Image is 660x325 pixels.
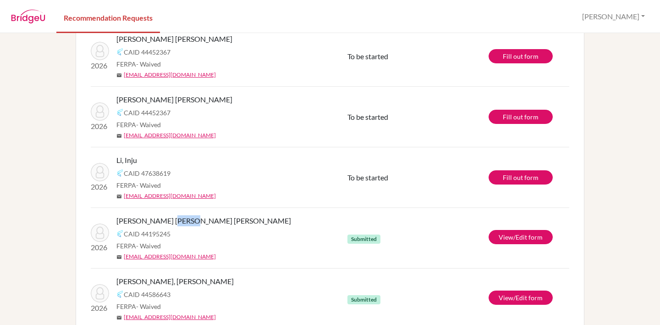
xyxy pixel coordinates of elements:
[116,180,161,190] span: FERPA
[116,241,161,251] span: FERPA
[136,121,161,129] span: - Waived
[124,71,216,79] a: [EMAIL_ADDRESS][DOMAIN_NAME]
[116,133,122,139] span: mail
[116,155,137,166] span: Li, Inju
[347,52,388,61] span: To be started
[489,170,553,185] a: Fill out form
[489,291,553,305] a: View/Edit form
[124,313,216,321] a: [EMAIL_ADDRESS][DOMAIN_NAME]
[91,163,109,181] img: Li, Inju
[91,181,109,192] p: 2026
[124,290,170,299] span: CAID 44586643
[116,48,124,56] img: Common App logo
[489,230,553,244] a: View/Edit form
[91,102,109,121] img: Rathwick Tijerino, Emilia Yaoska
[116,215,291,226] span: [PERSON_NAME] [PERSON_NAME] [PERSON_NAME]
[91,42,109,60] img: Rathwick Tijerino, Emilia Yaoska
[116,254,122,260] span: mail
[116,291,124,298] img: Common App logo
[124,252,216,261] a: [EMAIL_ADDRESS][DOMAIN_NAME]
[11,10,45,23] img: BridgeU logo
[347,173,388,182] span: To be started
[136,303,161,310] span: - Waived
[124,192,216,200] a: [EMAIL_ADDRESS][DOMAIN_NAME]
[116,59,161,69] span: FERPA
[116,315,122,320] span: mail
[136,181,161,189] span: - Waived
[124,131,216,140] a: [EMAIL_ADDRESS][DOMAIN_NAME]
[136,242,161,250] span: - Waived
[489,110,553,124] a: Fill out form
[116,230,124,237] img: Common App logo
[116,73,122,78] span: mail
[91,224,109,242] img: Pereira Lopez, Sofia Maria Jose
[91,303,109,314] p: 2026
[116,94,232,105] span: [PERSON_NAME] [PERSON_NAME]
[347,235,380,244] span: Submitted
[56,1,160,33] a: Recommendation Requests
[91,60,109,71] p: 2026
[116,194,122,199] span: mail
[116,276,234,287] span: [PERSON_NAME], [PERSON_NAME]
[124,108,170,118] span: CAID 44452367
[124,168,170,178] span: CAID 47638619
[91,284,109,303] img: Castro Martinez III, Celso Miguel
[91,242,109,253] p: 2026
[124,229,170,239] span: CAID 44195245
[347,295,380,304] span: Submitted
[116,169,124,177] img: Common App logo
[116,120,161,129] span: FERPA
[578,8,649,25] button: [PERSON_NAME]
[124,47,170,57] span: CAID 44452367
[136,60,161,68] span: - Waived
[116,34,232,45] span: [PERSON_NAME] [PERSON_NAME]
[116,302,161,311] span: FERPA
[347,112,388,121] span: To be started
[489,49,553,63] a: Fill out form
[116,109,124,116] img: Common App logo
[91,121,109,132] p: 2026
